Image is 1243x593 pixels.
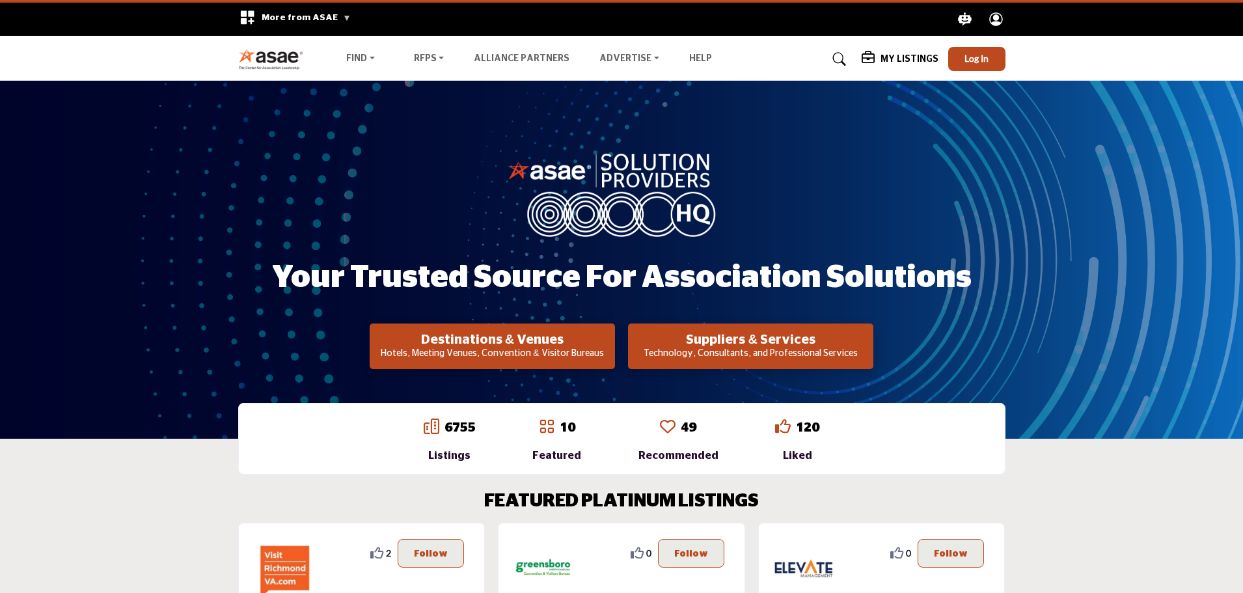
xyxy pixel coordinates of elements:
h2: Destinations & Venues [374,332,611,348]
button: Suppliers & Services Technology, Consultants, and Professional Services [628,324,873,369]
a: 120 [796,421,819,434]
h5: My Listings [881,53,938,65]
h1: Your Trusted Source for Association Solutions [272,258,972,298]
div: More from ASAE [231,3,359,36]
button: Follow [918,539,984,568]
a: Search [820,49,854,70]
span: More from ASAE [262,13,351,22]
div: My Listings [862,51,938,67]
p: Hotels, Meeting Venues, Convention & Visitor Bureaus [374,348,611,361]
a: Alliance Partners [474,54,569,63]
div: Featured [532,448,581,463]
h2: Suppliers & Services [632,332,869,348]
p: Follow [674,546,708,560]
a: 49 [681,421,696,434]
button: Log In [948,47,1005,71]
span: 0 [906,546,911,560]
span: 2 [386,546,391,560]
p: Follow [414,546,448,560]
button: Follow [658,539,724,568]
h2: FEATURED PLATINUM LISTINGS [484,491,759,513]
div: Liked [775,448,819,463]
a: Find [337,50,384,68]
button: Follow [398,539,464,568]
div: Listings [424,448,476,463]
a: Advertise [590,50,668,68]
a: 6755 [444,421,476,434]
i: Go to Liked [775,419,791,434]
p: Technology, Consultants, and Professional Services [632,348,869,361]
a: RFPs [405,50,454,68]
div: Recommended [638,448,718,463]
img: image [508,150,735,236]
span: Log In [964,53,989,64]
button: Destinations & Venues Hotels, Meeting Venues, Convention & Visitor Bureaus [370,324,615,369]
a: Go to Recommended [660,419,676,437]
a: 10 [560,421,575,434]
a: Go to Featured [539,419,554,437]
a: Help [689,54,712,63]
p: Follow [934,546,968,560]
span: 0 [646,546,651,560]
img: Site Logo [238,48,310,70]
